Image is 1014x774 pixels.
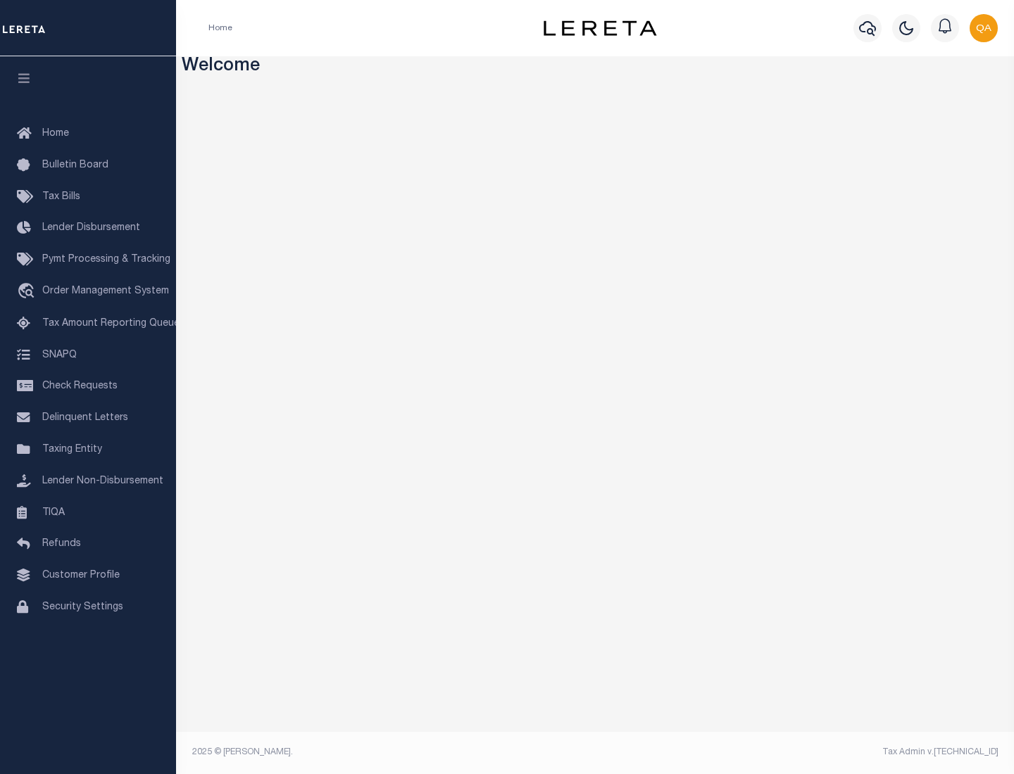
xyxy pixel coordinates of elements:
img: logo-dark.svg [544,20,656,36]
span: Home [42,129,69,139]
span: TIQA [42,507,65,517]
span: Pymt Processing & Tracking [42,255,170,265]
span: Delinquent Letters [42,413,128,423]
i: travel_explore [17,283,39,301]
span: Tax Bills [42,192,80,202]
span: Customer Profile [42,571,120,580]
span: Check Requests [42,381,118,391]
span: SNAPQ [42,350,77,360]
span: Lender Disbursement [42,223,140,233]
li: Home [208,22,232,34]
span: Refunds [42,539,81,549]
span: Tax Amount Reporting Queue [42,319,180,329]
span: Order Management System [42,286,169,296]
span: Taxing Entity [42,445,102,455]
span: Bulletin Board [42,160,108,170]
div: 2025 © [PERSON_NAME]. [182,746,596,759]
span: Lender Non-Disbursement [42,476,163,486]
h3: Welcome [182,56,1009,78]
span: Security Settings [42,602,123,612]
img: svg+xml;base64,PHN2ZyB4bWxucz0iaHR0cDovL3d3dy53My5vcmcvMjAwMC9zdmciIHBvaW50ZXItZXZlbnRzPSJub25lIi... [970,14,998,42]
div: Tax Admin v.[TECHNICAL_ID] [606,746,999,759]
